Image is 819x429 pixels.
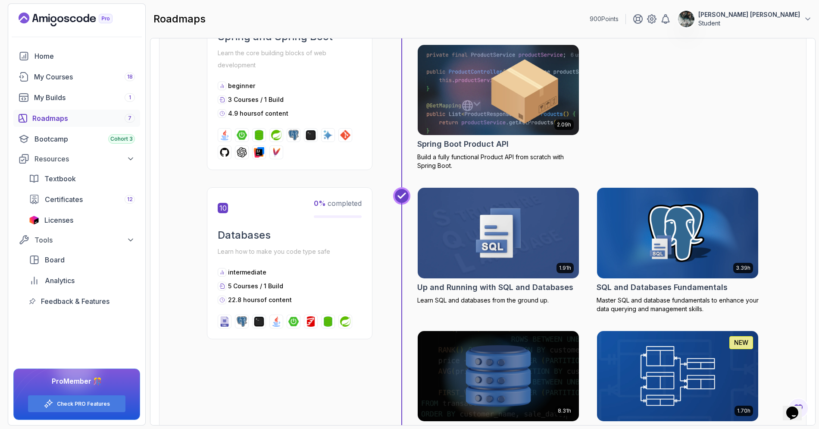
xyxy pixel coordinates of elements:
div: Resources [34,154,135,164]
p: [PERSON_NAME] [PERSON_NAME] [698,10,800,19]
img: spring-data-jpa logo [323,316,333,327]
a: licenses [24,211,140,229]
span: Cohort 3 [110,136,133,142]
a: textbook [24,170,140,187]
a: roadmaps [13,110,140,127]
span: Analytics [45,275,75,286]
p: NEW [734,338,748,347]
img: flyway logo [306,316,316,327]
span: 12 [127,196,133,203]
div: My Courses [34,72,135,82]
img: terminal logo [306,130,316,140]
p: 2.09h [557,121,571,128]
iframe: chat widget [783,394,810,420]
p: Student [698,19,800,28]
span: 7 [128,115,131,122]
a: courses [13,68,140,85]
img: SQL and Databases Fundamentals card [597,188,758,278]
a: board [24,251,140,268]
span: / 1 Build [260,282,283,290]
p: Build a fully functional Product API from scratch with Spring Boot. [417,153,579,170]
img: Spring Boot Product API card [414,42,583,137]
span: / 1 Build [260,96,284,103]
span: 1 [129,94,131,101]
img: sql logo [219,316,230,327]
img: github logo [219,147,230,158]
a: certificates [24,191,140,208]
span: 0 % [314,199,326,208]
a: analytics [24,272,140,289]
h2: Databases [218,228,362,242]
img: ai logo [323,130,333,140]
button: Resources [13,151,140,167]
p: 1.70h [737,407,750,414]
span: Board [45,255,65,265]
img: Up and Running with SQL and Databases card [418,188,579,278]
img: user profile image [678,11,694,27]
a: feedback [24,293,140,310]
a: SQL and Databases Fundamentals card3.39hSQL and Databases FundamentalsMaster SQL and database fun... [597,187,759,313]
span: Feedback & Features [41,296,109,306]
p: 900 Points [590,15,619,23]
span: 3 Courses [228,96,259,103]
h2: Up and Running with SQL and Databases [417,281,573,293]
p: 1.91h [559,265,571,271]
span: 18 [127,73,133,80]
span: Licenses [44,215,73,225]
p: 8.31h [558,407,571,414]
img: git logo [340,130,350,140]
div: Tools [34,235,135,245]
p: Master SQL and database fundamentals to enhance your data querying and management skills. [597,296,759,313]
div: Roadmaps [32,113,135,123]
h2: SQL and Databases Fundamentals [597,281,728,293]
div: Home [34,51,135,61]
img: spring-data-jpa logo [254,130,264,140]
a: Landing page [19,13,132,26]
a: bootcamp [13,130,140,148]
a: Up and Running with SQL and Databases card1.91hUp and Running with SQL and DatabasesLearn SQL and... [417,187,579,305]
p: Learn SQL and databases from the ground up. [417,296,579,305]
div: My Builds [34,92,135,103]
p: Learn how to make you code type safe [218,246,362,258]
a: home [13,47,140,65]
img: java logo [271,316,281,327]
span: 5 Courses [228,282,258,290]
img: Advanced Databases card [418,331,579,422]
img: spring-boot logo [288,316,299,327]
button: Check PRO Features [28,395,126,413]
img: postgres logo [288,130,299,140]
div: Bootcamp [34,134,135,144]
a: builds [13,89,140,106]
p: beginner [228,82,255,90]
a: Spring Boot Product API card2.09hSpring Boot Product APIBuild a fully functional Product API from... [417,44,579,170]
img: maven logo [271,147,281,158]
p: 22.8 hours of content [228,296,292,304]
img: spring logo [340,316,350,327]
span: Certificates [45,194,83,205]
img: Database Design & Implementation card [597,331,758,422]
img: postgres logo [237,316,247,327]
span: 10 [218,203,228,213]
img: spring logo [271,130,281,140]
img: spring-boot logo [237,130,247,140]
p: 4.9 hours of content [228,109,288,118]
img: java logo [219,130,230,140]
img: intellij logo [254,147,264,158]
h2: Spring Boot Product API [417,138,509,150]
button: Tools [13,232,140,248]
img: jetbrains icon [29,216,39,224]
span: Textbook [44,173,76,184]
a: Check PRO Features [57,401,110,407]
p: Learn the core building blocks of web development [218,47,362,71]
img: terminal logo [254,316,264,327]
p: intermediate [228,268,266,277]
img: chatgpt logo [237,147,247,158]
button: user profile image[PERSON_NAME] [PERSON_NAME]Student [678,10,812,28]
span: completed [314,199,362,208]
h2: roadmaps [153,12,206,26]
p: 3.39h [736,265,750,271]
